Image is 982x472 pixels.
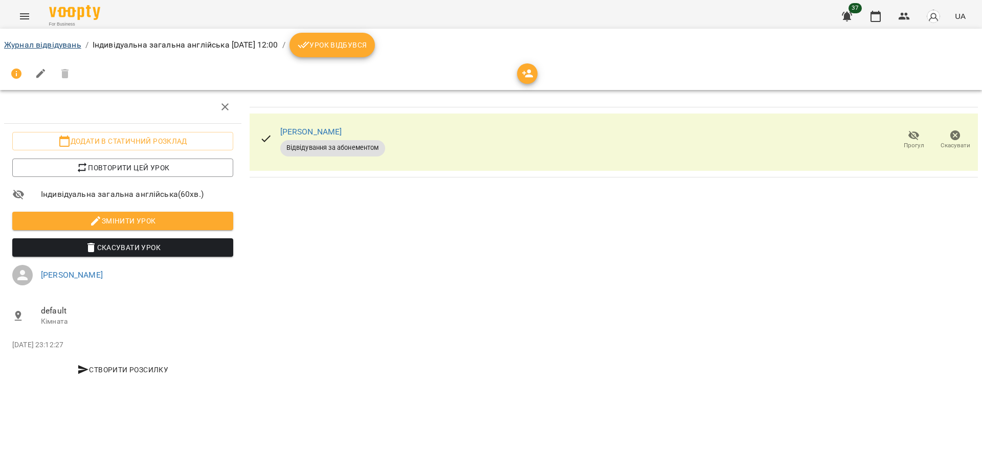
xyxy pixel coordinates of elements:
[280,127,342,137] a: [PERSON_NAME]
[280,143,385,152] span: Відвідування за абонементом
[41,270,103,280] a: [PERSON_NAME]
[49,21,100,28] span: For Business
[16,364,229,376] span: Створити розсилку
[934,126,976,154] button: Скасувати
[20,162,225,174] span: Повторити цей урок
[12,4,37,29] button: Menu
[20,215,225,227] span: Змінити урок
[955,11,966,21] span: UA
[941,141,970,150] span: Скасувати
[12,361,233,379] button: Створити розсилку
[12,132,233,150] button: Додати в статичний розклад
[893,126,934,154] button: Прогул
[926,9,941,24] img: avatar_s.png
[85,39,88,51] li: /
[41,305,233,317] span: default
[12,238,233,257] button: Скасувати Урок
[849,3,862,13] span: 37
[93,39,278,51] p: Індивідуальна загальна англійська [DATE] 12:00
[4,33,978,57] nav: breadcrumb
[12,159,233,177] button: Повторити цей урок
[12,340,233,350] p: [DATE] 23:12:27
[12,212,233,230] button: Змінити урок
[904,141,924,150] span: Прогул
[298,39,367,51] span: Урок відбувся
[41,317,233,327] p: Кімната
[951,7,970,26] button: UA
[20,135,225,147] span: Додати в статичний розклад
[282,39,285,51] li: /
[20,241,225,254] span: Скасувати Урок
[41,188,233,200] span: Індивідуальна загальна англійська ( 60 хв. )
[49,5,100,20] img: Voopty Logo
[4,40,81,50] a: Журнал відвідувань
[289,33,375,57] button: Урок відбувся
